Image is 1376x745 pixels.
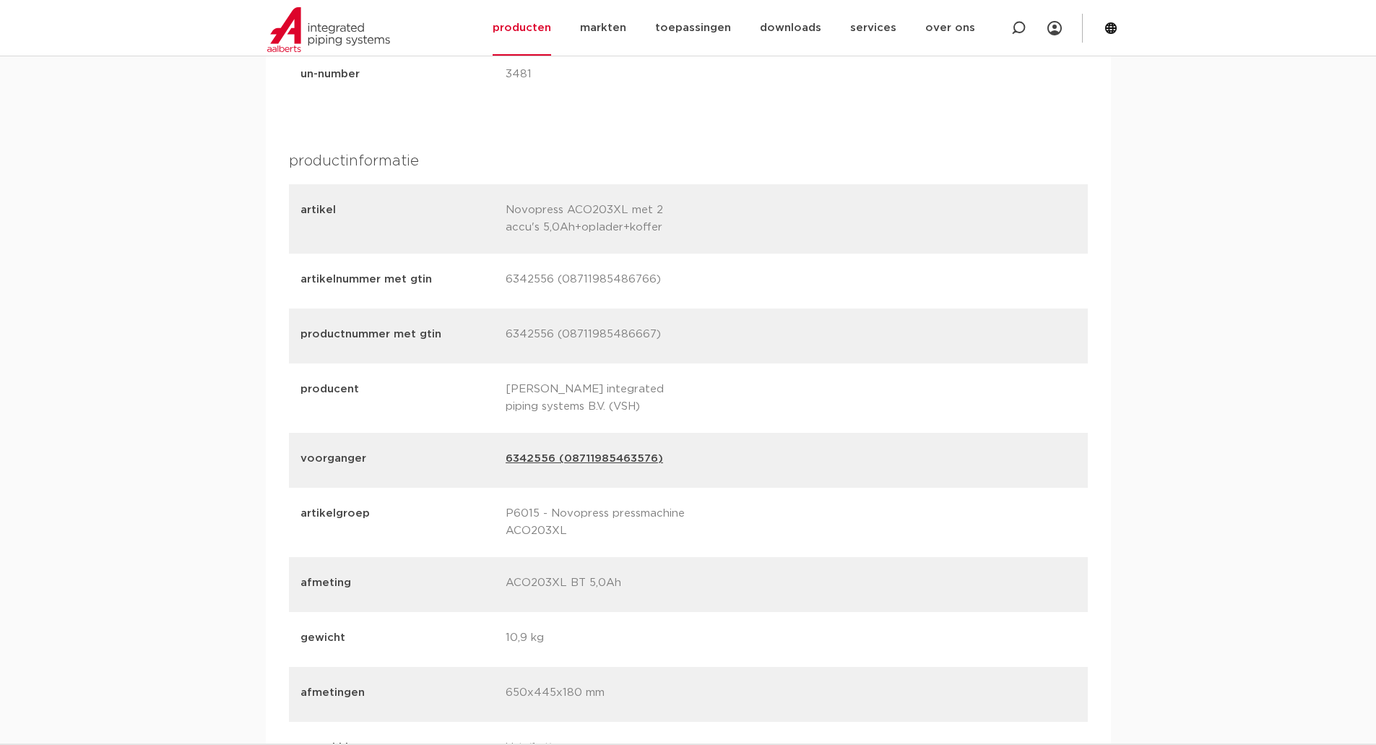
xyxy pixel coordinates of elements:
p: artikelgroep [300,505,495,537]
p: 650x445x180 mm [506,684,700,705]
p: productnummer met gtin [300,326,495,343]
p: 10,9 kg [506,629,700,650]
p: voorganger [300,450,495,468]
p: 3481 [506,66,700,86]
p: [PERSON_NAME] integrated piping systems B.V. (VSH) [506,381,700,415]
p: P6015 - Novopress pressmachine ACO203XL [506,505,700,540]
p: ACO203XL BT 5,0Ah [506,574,700,595]
a: 6342556 (08711985463576) [506,450,663,470]
p: 6342556 (08711985486766) [506,271,700,291]
p: 6342556 (08711985486667) [506,326,700,346]
p: gewicht [300,629,495,647]
h4: productinformatie [289,150,1088,173]
p: un-number [300,66,495,83]
p: afmeting [300,574,495,592]
p: artikelnummer met gtin [300,271,495,288]
p: producent [300,381,495,413]
p: Novopress ACO203XL met 2 accu's 5,0Ah+oplader+koffer [506,202,700,236]
p: artikel [300,202,495,233]
p: afmetingen [300,684,495,702]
